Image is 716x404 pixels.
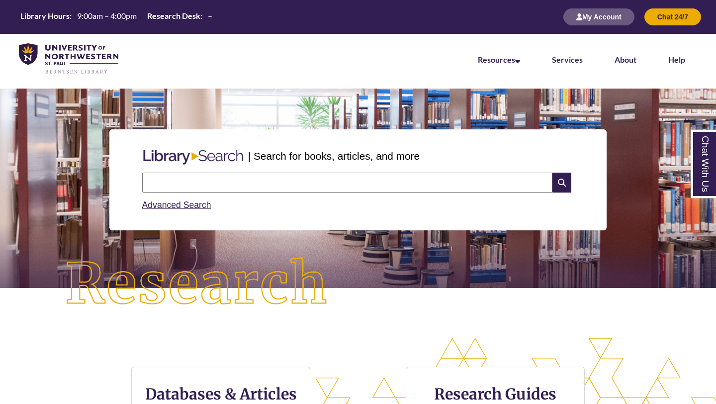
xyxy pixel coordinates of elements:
button: My Account [563,8,634,25]
th: Research Desk: [143,10,204,21]
a: About [615,55,636,64]
img: UNWSP Library Logo [19,43,118,75]
p: | Search for books, articles, and more [248,148,420,164]
h3: Databases & Articles [140,385,302,404]
a: Hours Today [16,10,216,24]
a: Chat 24/7 [644,12,701,21]
span: 9:00am – 4:00pm [77,11,137,20]
th: Library Hours: [16,10,73,21]
a: Help [668,55,685,64]
h3: Research Guides [414,385,576,404]
a: Services [552,55,583,64]
img: Research [36,228,358,340]
table: Hours Today [16,10,216,23]
button: Chat 24/7 [644,8,701,25]
span: – [208,11,212,20]
img: Libary Search [138,146,248,169]
a: Advanced Search [142,200,211,210]
a: My Account [563,12,634,21]
i: Search [552,173,571,193]
a: Resources [478,55,520,64]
